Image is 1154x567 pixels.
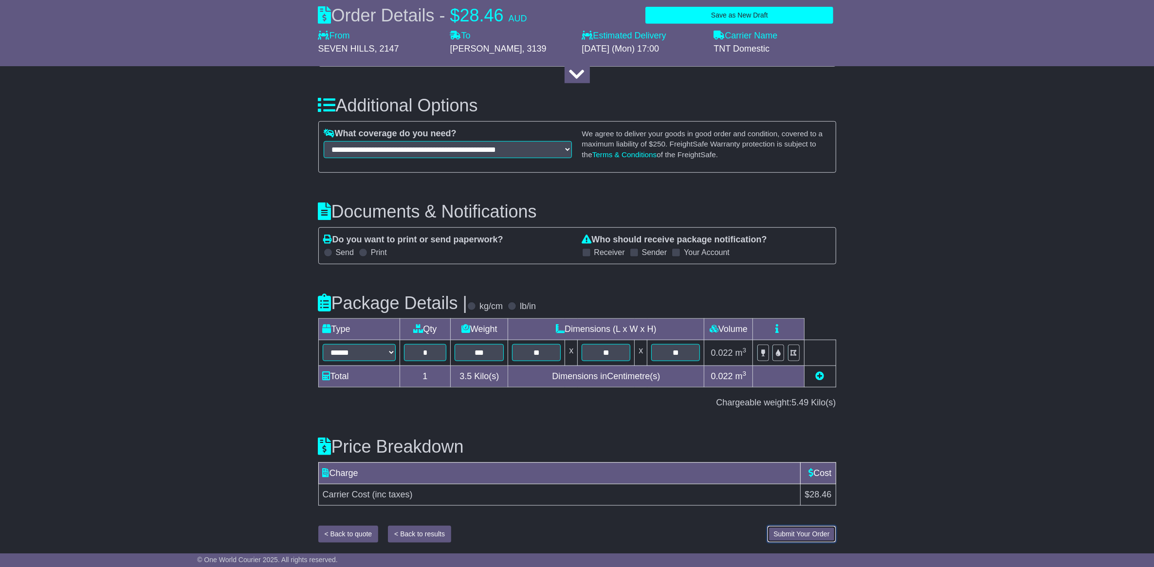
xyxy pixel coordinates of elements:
[318,31,350,41] label: From
[735,371,747,381] span: m
[460,5,504,25] span: 28.46
[816,371,824,381] a: Add new item
[704,319,753,340] td: Volume
[509,14,527,23] span: AUD
[400,366,451,387] td: 1
[805,490,831,499] span: $28.46
[582,235,767,245] label: Who should receive package notification?
[318,398,836,408] div: Chargeable weight: Kilo(s)
[773,530,829,538] span: Submit Your Order
[582,31,704,41] label: Estimated Delivery
[318,437,836,457] h3: Price Breakdown
[520,301,536,312] label: lb/in
[451,366,508,387] td: Kilo(s)
[735,348,747,358] span: m
[450,5,460,25] span: $
[318,202,836,221] h3: Documents & Notifications
[318,5,527,26] div: Order Details -
[375,44,399,54] span: , 2147
[594,248,625,257] label: Receiver
[801,462,836,484] td: Cost
[653,140,666,148] span: 250
[324,128,457,139] label: What coverage do you need?
[451,319,508,340] td: Weight
[318,44,375,54] span: SEVEN HILLS
[743,347,747,354] sup: 3
[318,462,801,484] td: Charge
[459,371,472,381] span: 3.5
[645,7,833,24] button: Save as New Draft
[711,371,733,381] span: 0.022
[197,556,338,564] span: © One World Courier 2025. All rights reserved.
[582,44,704,55] div: [DATE] (Mon) 17:00
[450,44,522,54] span: [PERSON_NAME]
[336,248,354,257] label: Send
[592,150,657,159] a: Terms & Conditions
[714,44,836,55] div: TNT Domestic
[684,248,730,257] label: Your Account
[565,340,578,366] td: x
[582,129,823,159] small: We agree to deliver your goods in good order and condition, covered to a maximum liability of $ ....
[642,248,667,257] label: Sender
[714,31,778,41] label: Carrier Name
[635,340,647,366] td: x
[450,31,471,41] label: To
[318,96,836,115] h3: Additional Options
[400,319,451,340] td: Qty
[318,319,400,340] td: Type
[318,293,468,313] h3: Package Details |
[508,319,704,340] td: Dimensions (L x W x H)
[371,248,387,257] label: Print
[479,301,503,312] label: kg/cm
[323,490,370,499] span: Carrier Cost
[318,366,400,387] td: Total
[791,398,808,407] span: 5.49
[711,348,733,358] span: 0.022
[508,366,704,387] td: Dimensions in Centimetre(s)
[767,526,836,543] button: Submit Your Order
[372,490,413,499] span: (inc taxes)
[743,370,747,377] sup: 3
[324,235,503,245] label: Do you want to print or send paperwork?
[388,526,451,543] button: < Back to results
[318,526,379,543] button: < Back to quote
[522,44,547,54] span: , 3139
